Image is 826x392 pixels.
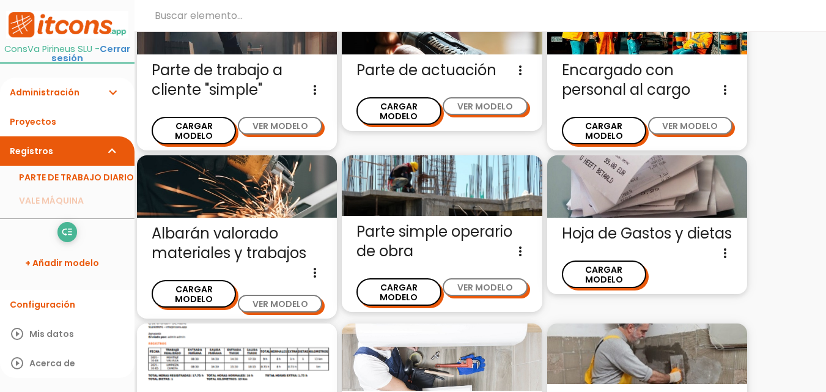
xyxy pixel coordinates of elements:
img: seguro.jpg [342,324,542,391]
span: Encargado con personal al cargo [562,61,732,100]
a: + Añadir modelo [6,248,128,278]
button: VER MODELO [443,278,527,296]
img: alba%C3%B1il.jpg [547,324,747,384]
i: expand_more [105,78,120,107]
img: parte-semanal.png [137,324,337,384]
i: more_vert [718,243,732,263]
button: CARGAR MODELO [152,117,236,144]
span: Parte simple operario de obra [356,222,527,261]
button: CARGAR MODELO [356,97,441,125]
i: more_vert [513,61,528,80]
span: Parte de actuación [356,61,527,80]
button: VER MODELO [648,117,732,135]
span: Hoja de Gastos y dietas [562,224,732,243]
img: parte-operario-obra-simple.jpg [342,155,542,216]
button: CARGAR MODELO [152,280,236,308]
i: low_priority [61,223,73,242]
i: play_circle_outline [10,319,24,349]
button: CARGAR MODELO [356,278,441,306]
button: VER MODELO [238,295,322,312]
button: VER MODELO [238,117,322,135]
img: trabajos.jpg [137,155,337,218]
span: Parte de trabajo a cliente "simple" [152,61,322,100]
a: low_priority [57,222,77,242]
i: expand_more [105,136,120,166]
i: more_vert [308,263,322,283]
button: CARGAR MODELO [562,117,646,144]
i: more_vert [513,242,528,261]
img: gastos.jpg [547,155,747,218]
img: itcons-logo [6,11,128,39]
i: play_circle_outline [10,349,24,378]
a: Cerrar sesión [51,43,130,64]
span: Albarán valorado materiales y trabajos [152,224,322,263]
button: CARGAR MODELO [562,261,646,288]
button: VER MODELO [443,97,527,115]
i: more_vert [308,80,322,100]
i: more_vert [718,80,732,100]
